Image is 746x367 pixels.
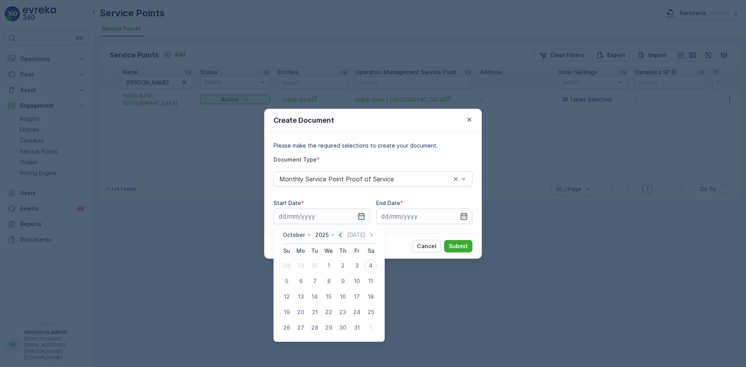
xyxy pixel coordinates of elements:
div: 27 [295,322,307,334]
div: 15 [322,290,335,303]
div: 2 [336,259,349,272]
th: Wednesday [322,244,336,258]
div: 9 [336,275,349,287]
p: [DATE] [347,231,365,239]
div: 8 [322,275,335,287]
div: 28 [281,259,293,272]
div: 11 [364,275,377,287]
label: End Date [376,200,400,206]
p: Cancel [417,242,436,250]
input: dd/mm/yyyy [376,209,472,224]
p: 2025 [315,231,329,239]
label: Document Type [274,156,317,163]
th: Friday [350,244,364,258]
div: 25 [364,306,377,318]
div: 28 [309,322,321,334]
div: 30 [336,322,349,334]
th: Monday [294,244,308,258]
div: 21 [309,306,321,318]
th: Sunday [280,244,294,258]
p: Please make the required selections to create your document. [274,142,472,150]
div: 16 [336,290,349,303]
div: 23 [336,306,349,318]
input: dd/mm/yyyy [274,209,370,224]
th: Tuesday [308,244,322,258]
button: Cancel [412,240,441,252]
div: 13 [295,290,307,303]
div: 18 [364,290,377,303]
div: 10 [350,275,363,287]
div: 20 [295,306,307,318]
div: 1 [322,259,335,272]
div: 14 [309,290,321,303]
th: Thursday [336,244,350,258]
label: Start Date [274,200,301,206]
div: 29 [295,259,307,272]
div: 4 [364,259,377,272]
th: Saturday [364,244,378,258]
p: October [283,231,305,239]
div: 7 [309,275,321,287]
div: 24 [350,306,363,318]
div: 12 [281,290,293,303]
div: 31 [350,322,363,334]
div: 26 [281,322,293,334]
div: 30 [309,259,321,272]
p: Create Document [274,115,334,126]
div: 5 [281,275,293,287]
div: 1 [364,322,377,334]
div: 22 [322,306,335,318]
div: 6 [295,275,307,287]
p: Submit [449,242,468,250]
div: 17 [350,290,363,303]
button: Submit [444,240,472,252]
div: 19 [281,306,293,318]
div: 29 [322,322,335,334]
div: 3 [350,259,363,272]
